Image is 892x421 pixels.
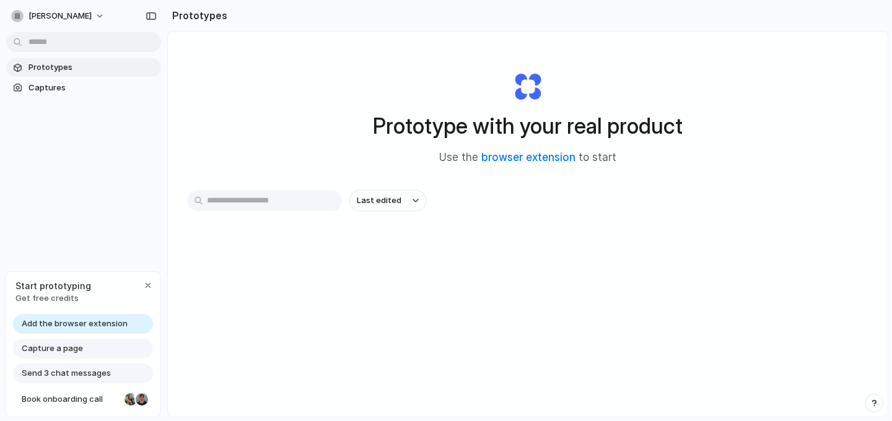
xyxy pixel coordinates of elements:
a: Prototypes [6,58,161,77]
span: Add the browser extension [22,318,128,330]
div: Nicole Kubica [123,392,138,407]
span: Captures [28,82,156,94]
span: Capture a page [22,342,83,355]
a: browser extension [481,151,575,163]
a: Book onboarding call [13,389,153,409]
div: Christian Iacullo [134,392,149,407]
h1: Prototype with your real product [373,110,683,142]
a: Captures [6,79,161,97]
span: Prototypes [28,61,156,74]
span: Start prototyping [15,279,91,292]
span: Use the to start [439,150,616,166]
button: Last edited [349,190,426,211]
span: [PERSON_NAME] [28,10,92,22]
button: [PERSON_NAME] [6,6,111,26]
span: Book onboarding call [22,393,120,406]
span: Send 3 chat messages [22,367,111,380]
span: Get free credits [15,292,91,305]
h2: Prototypes [167,8,227,23]
span: Last edited [357,194,401,207]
